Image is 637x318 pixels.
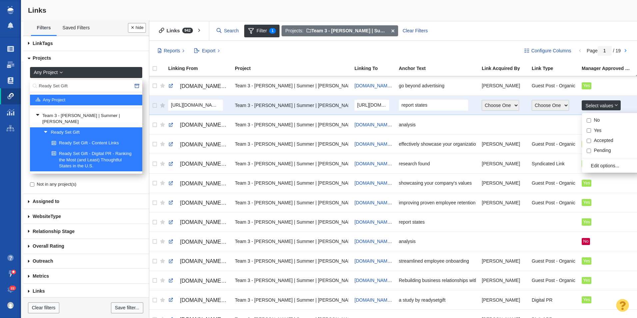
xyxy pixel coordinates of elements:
a: [DOMAIN_NAME][URL] [168,275,229,287]
span: Page / 19 [587,48,621,53]
a: [DOMAIN_NAME][URL] [354,141,404,147]
span: Guest Post - Organic [532,277,575,283]
span: [DOMAIN_NAME][URL] [354,122,404,127]
span: [DOMAIN_NAME][URL] [354,180,404,186]
td: Yes [579,271,636,290]
td: Yes [579,251,636,271]
td: Yes [579,173,636,193]
td: Samantha Staufenberg [479,154,529,173]
td: Yes [579,76,636,96]
div: showcasing your company's values [399,176,476,190]
span: [DOMAIN_NAME][URL][US_STATE][US_STATE] [180,161,296,167]
span: [DOMAIN_NAME][URL] [180,200,236,206]
div: report states [399,215,476,229]
span: [PERSON_NAME] [482,180,520,186]
a: [DOMAIN_NAME][URL] [168,256,229,267]
td: Yes [579,212,636,232]
td: Ashley Mendiola [479,193,529,212]
span: [PERSON_NAME] [482,297,520,303]
input: Not in any project(s) [30,182,34,187]
div: Team 3 - [PERSON_NAME] | Summer | [PERSON_NAME]\Ready Set Gift\Ready Set Gift - Digital PR - Rank... [235,98,348,112]
span: [PERSON_NAME] [482,258,520,264]
div: Rebuilding business relationships without overspending [399,273,476,288]
span: [PERSON_NAME] [482,277,520,283]
span: [DOMAIN_NAME][URL] [354,278,404,283]
span: Website [33,214,50,219]
div: Team 3 - [PERSON_NAME] | Summer | [PERSON_NAME]\Ready Set Gift\Ready Set Gift - Digital PR - Rank... [235,156,348,171]
span: Guest Post - Organic [532,83,575,89]
div: Team 3 - [PERSON_NAME] | Summer | [PERSON_NAME]\Ready Set Gift\Ready Set Gift - Content Links [235,254,348,268]
span: Yes [583,259,590,263]
span: [DOMAIN_NAME][URL] [180,258,236,264]
span: [DOMAIN_NAME][URL] [180,142,236,147]
div: Project [235,66,354,71]
span: Configure Columns [531,47,571,54]
div: Team 3 - [PERSON_NAME] | Summer | [PERSON_NAME]\Ready Set Gift\Ready Set Gift - Content Links [235,195,348,210]
a: Team 3 - [PERSON_NAME] | Summer | [PERSON_NAME] [33,111,138,127]
a: Ready Set Gift [42,128,139,138]
label: Yes [594,127,601,133]
span: Yes [583,83,590,88]
div: Team 3 - [PERSON_NAME] | Summer | [PERSON_NAME]\Ready Set Gift\Ready Set Gift - Content Links [235,137,348,151]
button: Done [128,23,146,33]
span: Links [28,6,46,14]
a: Type [23,209,149,224]
a: [DOMAIN_NAME][URL] [354,200,404,205]
a: Anchor Text [399,66,481,72]
td: Guest Post - Organic [529,251,579,271]
span: Any Project [43,97,65,103]
a: Overall Rating [23,239,149,254]
span: [DOMAIN_NAME][URL] [180,297,236,303]
div: Team 3 - [PERSON_NAME] | Summer | [PERSON_NAME]\Ready Set Gift\Ready Set Gift - Digital PR - Rank... [235,117,348,132]
td: Laura Greene [479,76,529,96]
span: Team 3 - [PERSON_NAME] | Summer | [PERSON_NAME]\Ready Set Gift [307,28,469,33]
a: Linking From [168,66,234,72]
span: 22 [9,286,16,291]
a: Metrics [23,269,149,284]
span: [PERSON_NAME] [482,200,520,206]
div: streamlined employee onboarding [399,254,476,268]
td: Guest Post - Organic [529,173,579,193]
td: Guest Post - Organic [529,193,579,212]
span: [DOMAIN_NAME][URL] [180,83,236,89]
td: Guest Post - Organic [529,134,579,154]
a: [DOMAIN_NAME][URL][US_STATE][US_STATE] [168,236,229,248]
span: [DOMAIN_NAME][URL] [180,278,236,284]
div: Linking From [168,66,234,71]
td: Alyssa Arnzen [479,134,529,154]
div: Team 3 - [PERSON_NAME] | Summer | [PERSON_NAME]\Ready Set Gift\Ready Set Gift - Content Links [235,79,348,93]
div: Link Type [532,66,581,71]
div: Team 3 - [PERSON_NAME] | Summer | [PERSON_NAME]\Ready Set Gift\Ready Set Gift - Content Links [235,273,348,288]
span: Syndicated Link [532,161,565,167]
a: [DOMAIN_NAME][URL] [354,239,404,244]
a: Relationship Stage [23,224,149,239]
div: analysis [399,234,476,249]
a: [DOMAIN_NAME][URL] [168,81,229,92]
span: Yes [583,278,590,283]
div: Team 3 - [PERSON_NAME] | Summer | [PERSON_NAME]\Ready Set Gift\Ready Set Gift - Digital PR - Rank... [235,293,348,307]
td: Guest Post - Organic [529,76,579,96]
td: Yes [579,134,636,154]
span: Export [202,47,215,54]
span: [DOMAIN_NAME][URL] [354,161,404,166]
span: Any Project [34,69,58,76]
td: Yes [579,154,636,173]
span: [PERSON_NAME] [482,161,520,167]
a: Ready Set Gift - Digital PR - Ranking the Most (and Least) Thoughtful States in the U.S. [50,149,138,171]
span: Yes [583,200,590,205]
input: Search... [30,80,142,92]
span: Projects: [286,27,304,34]
span: [PERSON_NAME] [482,83,520,89]
a: [DOMAIN_NAME][URL] [354,83,404,88]
td: Yes [579,290,636,309]
div: analysis [399,117,476,132]
label: No [594,117,600,123]
span: [DOMAIN_NAME][URL] [354,219,404,225]
a: [DOMAIN_NAME][URL][US_STATE][US_STATE] [168,158,229,170]
a: [DOMAIN_NAME][URL][US_STATE][US_STATE] [168,119,229,131]
span: Yes [583,181,590,185]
